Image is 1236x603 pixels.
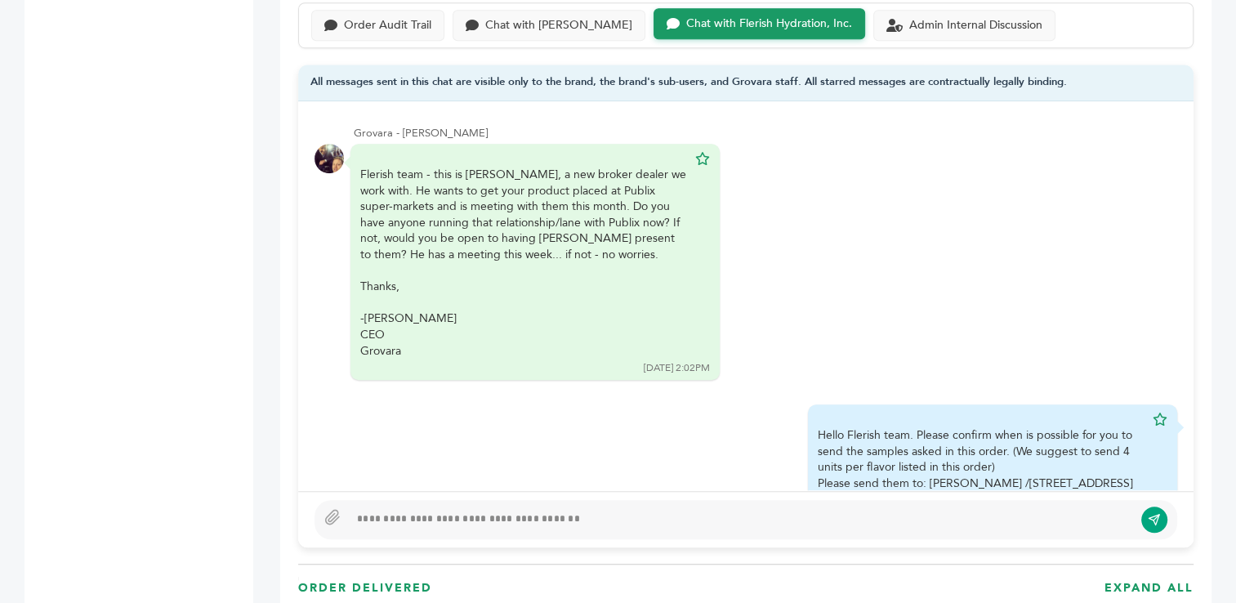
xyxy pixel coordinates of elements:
h3: EXPAND ALL [1104,580,1194,596]
div: Chat with Flerish Hydration, Inc. [686,17,852,31]
h3: ORDER DElIVERED [298,580,432,596]
div: Grovara - [PERSON_NAME] [354,126,1177,141]
div: Hello Flerish team. Please confirm when is possible for you to send the samples asked in this ord... [818,427,1145,539]
div: Flerish team - this is [PERSON_NAME], a new broker dealer we work with. He wants to get your prod... [360,167,687,359]
div: [DATE] 2:02PM [644,361,710,375]
div: Order Audit Trail [344,19,431,33]
div: Please send them to: [PERSON_NAME] / [818,476,1145,507]
div: All messages sent in this chat are visible only to the brand, the brand's sub-users, and Grovara ... [298,65,1194,101]
div: Chat with [PERSON_NAME] [485,19,632,33]
div: Admin Internal Discussion [909,19,1042,33]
